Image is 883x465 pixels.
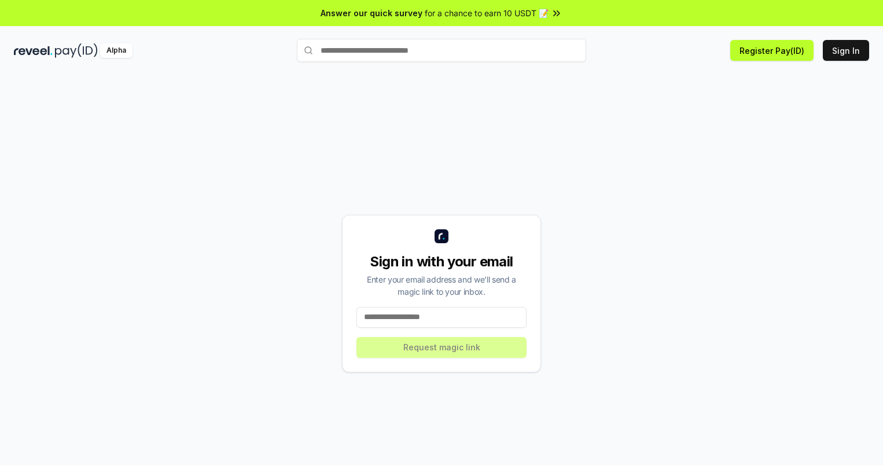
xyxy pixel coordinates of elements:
div: Sign in with your email [356,252,527,271]
img: logo_small [435,229,448,243]
div: Enter your email address and we’ll send a magic link to your inbox. [356,273,527,298]
img: reveel_dark [14,43,53,58]
span: for a chance to earn 10 USDT 📝 [425,7,549,19]
div: Alpha [100,43,133,58]
button: Sign In [823,40,869,61]
button: Register Pay(ID) [730,40,814,61]
span: Answer our quick survey [321,7,422,19]
img: pay_id [55,43,98,58]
